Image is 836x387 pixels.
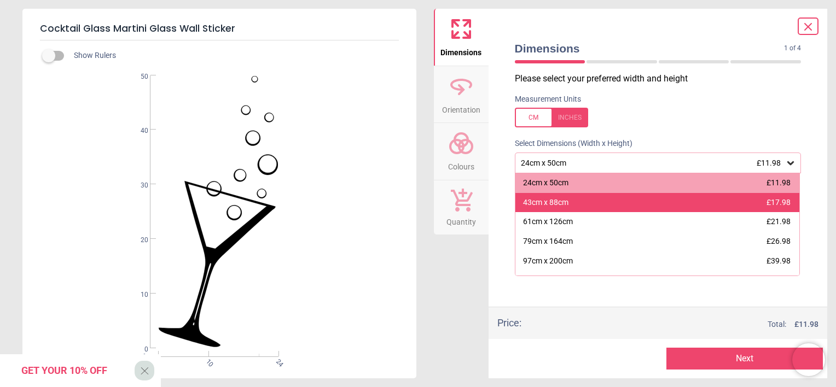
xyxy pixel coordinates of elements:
h5: Cocktail Glass Martini Glass Wall Sticker [40,17,399,40]
label: Measurement Units [515,94,581,105]
span: 40 [127,126,148,136]
span: £39.98 [767,256,791,265]
label: Select Dimensions (Width x Height) [506,138,632,149]
span: 11.98 [799,320,818,329]
iframe: Brevo live chat [792,343,825,376]
span: Dimensions [440,42,481,58]
span: 10 [204,357,211,365]
p: Please select your preferred width and height [515,73,810,85]
span: 1 of 4 [784,44,801,53]
span: Orientation [442,99,480,116]
span: £26.98 [767,237,791,245]
button: Orientation [434,66,489,123]
span: 20 [127,236,148,245]
button: Dimensions [434,9,489,66]
span: 0 [127,345,148,354]
span: Colours [448,156,474,173]
div: Show Rulers [49,49,416,62]
div: 97cm x 200cm [523,256,573,267]
button: Colours [434,123,489,180]
div: 61cm x 126cm [523,216,573,227]
span: Quantity [446,212,476,228]
span: £17.98 [767,198,791,207]
button: Quantity [434,180,489,235]
span: £11.98 [757,159,781,167]
span: £21.98 [767,217,791,226]
button: Next [666,348,823,370]
div: Price : [497,316,521,330]
span: £11.98 [767,178,791,187]
span: Dimensions [515,40,785,56]
span: 10 [127,290,148,300]
div: 24cm x 50cm [520,159,786,168]
div: 79cm x 164cm [523,236,573,247]
div: 43cm x 88cm [523,197,568,208]
span: 24 [274,357,281,365]
span: 30 [127,181,148,190]
div: 24cm x 50cm [523,178,568,189]
div: Total: [538,319,819,330]
span: 50 [127,72,148,81]
span: £ [794,319,818,330]
div: 103cm x 214cm [523,275,577,286]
